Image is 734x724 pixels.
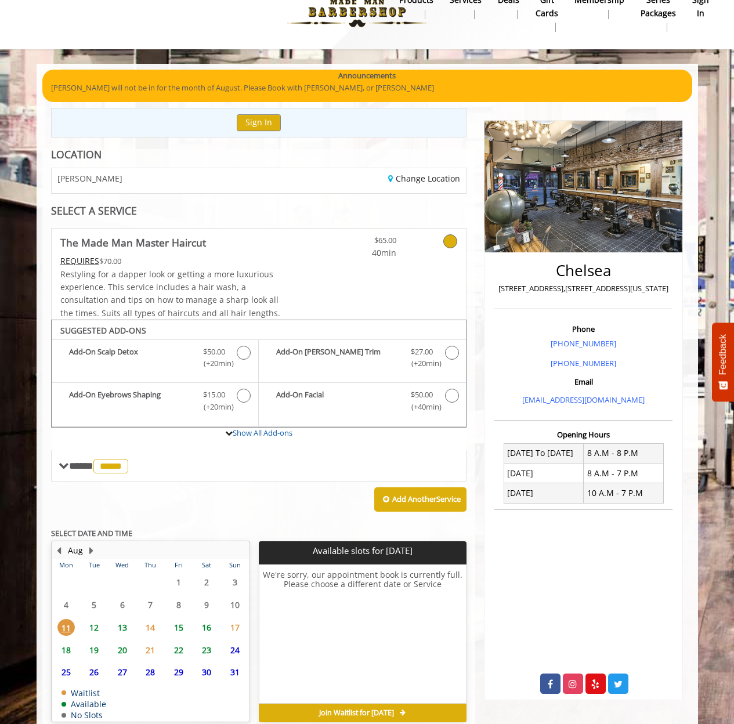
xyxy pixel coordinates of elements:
[504,464,584,483] td: [DATE]
[136,639,164,661] td: Select day21
[404,401,439,413] span: (+40min )
[52,616,80,639] td: Select day11
[60,255,99,266] span: This service needs some Advance to be paid before we block your appointment
[497,262,670,279] h2: Chelsea
[237,114,281,131] button: Sign In
[338,70,396,82] b: Announcements
[108,639,136,661] td: Select day20
[136,661,164,683] td: Select day28
[51,147,102,161] b: LOCATION
[52,639,80,661] td: Select day18
[584,443,664,463] td: 8 A.M - 8 P.M
[142,664,159,680] span: 28
[276,346,399,370] b: Add-On [PERSON_NAME] Trim
[69,389,191,413] b: Add-On Eyebrows Shaping
[220,559,249,571] th: Sun
[328,229,396,259] a: $65.00
[265,346,460,373] label: Add-On Beard Trim
[60,269,280,318] span: Restyling for a dapper look or getting a more luxurious experience. This service includes a hair ...
[114,664,131,680] span: 27
[497,325,670,333] h3: Phone
[265,389,460,416] label: Add-On Facial
[197,401,231,413] span: (+20min )
[193,559,220,571] th: Sat
[80,639,108,661] td: Select day19
[68,544,83,557] button: Aug
[114,619,131,636] span: 13
[388,173,460,184] a: Change Location
[52,559,80,571] th: Mon
[198,642,215,658] span: 23
[220,616,249,639] td: Select day17
[87,544,96,557] button: Next Month
[712,323,734,401] button: Feedback - Show survey
[57,664,75,680] span: 25
[164,616,192,639] td: Select day15
[52,661,80,683] td: Select day25
[51,528,132,538] b: SELECT DATE AND TIME
[136,616,164,639] td: Select day14
[57,389,252,416] label: Add-On Eyebrows Shaping
[328,247,396,259] span: 40min
[497,283,670,295] p: [STREET_ADDRESS],[STREET_ADDRESS][US_STATE]
[62,689,106,697] td: Waitlist
[584,483,664,503] td: 10 A.M - 7 P.M
[108,661,136,683] td: Select day27
[504,483,584,503] td: [DATE]
[263,546,462,556] p: Available slots for [DATE]
[57,346,252,373] label: Add-On Scalp Detox
[319,708,394,718] span: Join Waitlist for [DATE]
[197,357,231,370] span: (+20min )
[142,619,159,636] span: 14
[85,664,103,680] span: 26
[80,661,108,683] td: Select day26
[497,378,670,386] h3: Email
[164,559,192,571] th: Fri
[51,82,684,94] p: [PERSON_NAME] will not be in for the month of August. Please Book with [PERSON_NAME], or [PERSON_...
[226,642,244,658] span: 24
[51,205,467,216] div: SELECT A SERVICE
[85,642,103,658] span: 19
[69,346,191,370] b: Add-On Scalp Detox
[193,639,220,661] td: Select day23
[374,487,467,512] button: Add AnotherService
[108,559,136,571] th: Wed
[55,544,64,557] button: Previous Month
[51,320,467,428] div: The Made Man Master Haircut Add-onS
[57,642,75,658] span: 18
[170,642,187,658] span: 22
[198,619,215,636] span: 16
[80,559,108,571] th: Tue
[226,664,244,680] span: 31
[85,619,103,636] span: 12
[276,389,399,413] b: Add-On Facial
[504,443,584,463] td: [DATE] To [DATE]
[193,616,220,639] td: Select day16
[57,174,122,183] span: [PERSON_NAME]
[108,616,136,639] td: Select day13
[60,234,206,251] b: The Made Man Master Haircut
[392,494,461,504] b: Add Another Service
[551,338,616,349] a: [PHONE_NUMBER]
[226,619,244,636] span: 17
[136,559,164,571] th: Thu
[62,700,106,708] td: Available
[170,619,187,636] span: 15
[220,639,249,661] td: Select day24
[60,325,146,336] b: SUGGESTED ADD-ONS
[198,664,215,680] span: 30
[142,642,159,658] span: 21
[522,394,645,405] a: [EMAIL_ADDRESS][DOMAIN_NAME]
[164,661,192,683] td: Select day29
[220,661,249,683] td: Select day31
[170,664,187,680] span: 29
[57,619,75,636] span: 11
[114,642,131,658] span: 20
[203,346,225,358] span: $50.00
[60,255,294,267] div: $70.00
[718,334,728,375] span: Feedback
[404,357,439,370] span: (+20min )
[411,346,433,358] span: $27.00
[584,464,664,483] td: 8 A.M - 7 P.M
